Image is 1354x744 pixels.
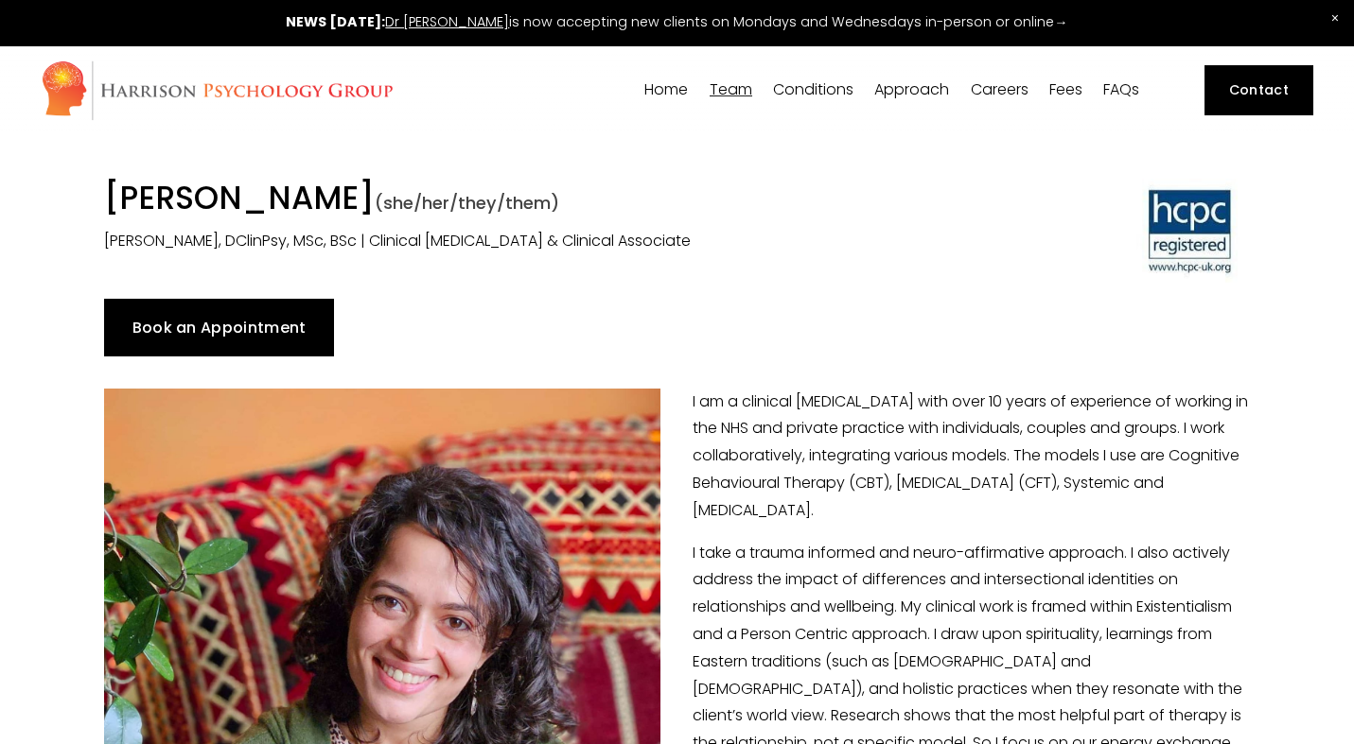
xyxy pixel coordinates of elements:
[773,81,853,99] a: folder dropdown
[773,82,853,97] span: Conditions
[1205,65,1313,114] a: Contact
[104,389,1250,525] p: I am a clinical [MEDICAL_DATA] with over 10 years of experience of working in the NHS and private...
[104,179,955,222] h1: [PERSON_NAME]
[375,191,559,215] span: (she/her/they/them)
[1103,81,1139,99] a: FAQs
[1049,81,1082,99] a: Fees
[104,228,955,255] p: [PERSON_NAME], DClinPsy, MSc, BSc | Clinical [MEDICAL_DATA] & Clinical Associate
[874,81,949,99] a: folder dropdown
[385,12,509,31] a: Dr [PERSON_NAME]
[874,82,949,97] span: Approach
[104,299,334,355] a: Book an Appointment
[971,81,1029,99] a: Careers
[710,82,752,97] span: Team
[644,81,688,99] a: Home
[41,60,394,121] img: Harrison Psychology Group
[710,81,752,99] a: folder dropdown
